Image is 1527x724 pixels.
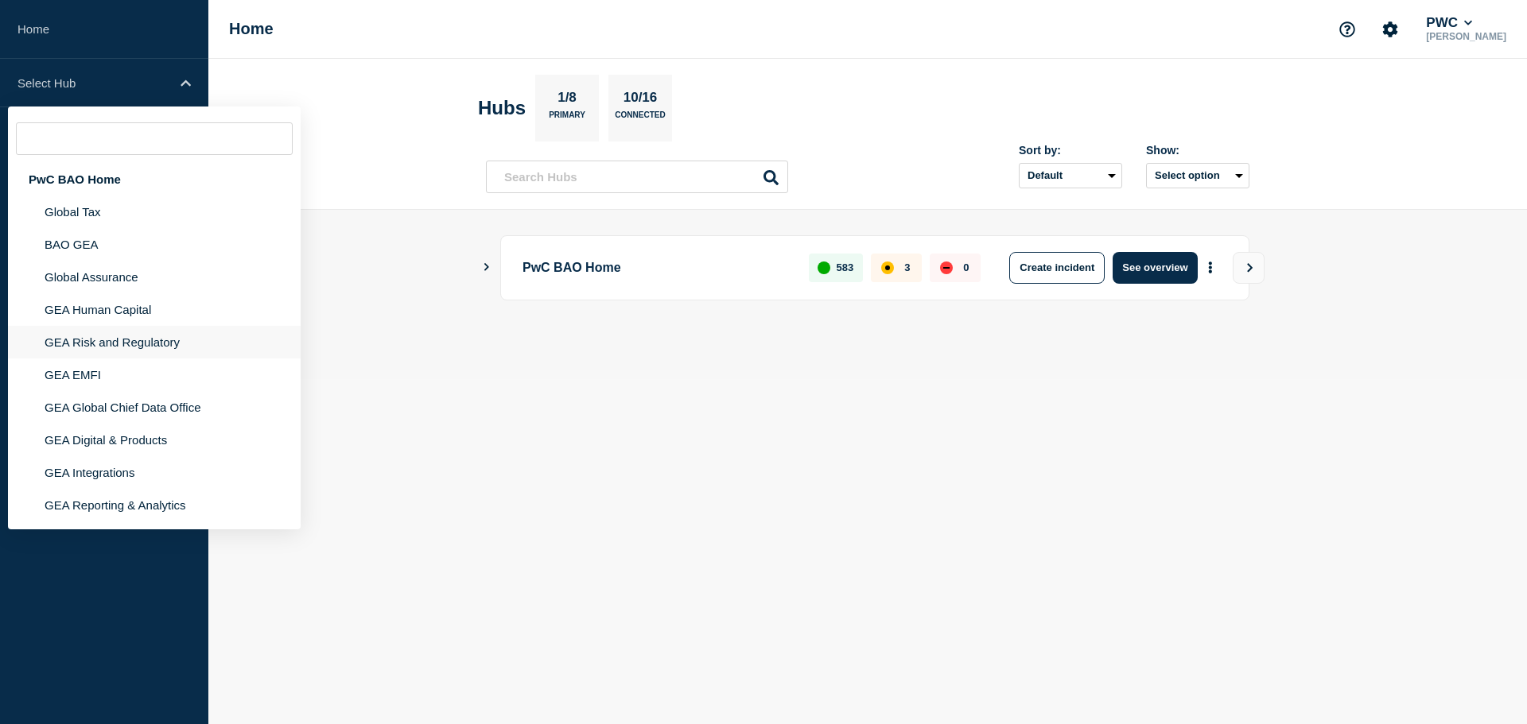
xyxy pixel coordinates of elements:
[963,261,969,273] p: 0
[229,20,274,38] h1: Home
[837,261,854,273] p: 583
[483,261,491,273] button: Show Connected Hubs
[1233,252,1265,284] button: View
[1146,163,1249,188] button: Select option
[1113,252,1197,284] button: See overview
[8,456,301,489] li: GEA Integrations
[8,391,301,424] li: GEA Global Chief Data Office
[486,161,788,193] input: Search Hubs
[552,90,583,110] p: 1/8
[940,261,953,274] div: down
[1200,253,1221,282] button: More actions
[8,326,301,358] li: GEA Risk and Regulatory
[1009,252,1105,284] button: Create incident
[8,358,301,391] li: GEA EMFI
[8,261,301,293] li: Global Assurance
[1423,31,1510,42] p: [PERSON_NAME]
[523,252,791,284] p: PwC BAO Home
[549,110,585,127] p: Primary
[8,163,301,196] div: PwC BAO Home
[1423,15,1475,31] button: PWC
[8,196,301,228] li: Global Tax
[1019,144,1122,157] div: Sort by:
[1019,163,1122,188] select: Sort by
[615,110,665,127] p: Connected
[8,489,301,521] li: GEA Reporting & Analytics
[478,97,526,119] h2: Hubs
[904,261,910,273] p: 3
[8,424,301,456] li: GEA Digital & Products
[818,261,830,274] div: up
[1374,13,1407,46] button: Account settings
[617,90,663,110] p: 10/16
[8,228,301,261] li: BAO GEA
[1331,13,1364,46] button: Support
[17,76,170,90] p: Select Hub
[881,261,894,274] div: affected
[1146,144,1249,157] div: Show:
[8,293,301,326] li: GEA Human Capital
